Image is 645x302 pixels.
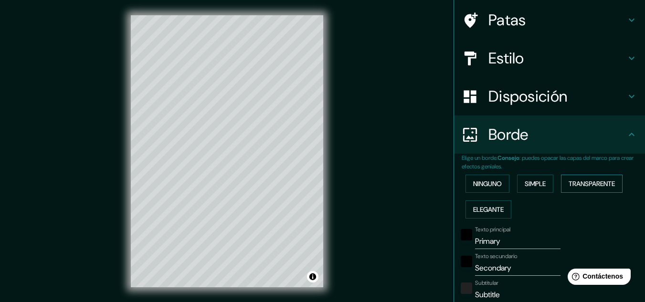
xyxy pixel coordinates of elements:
[454,115,645,154] div: Borde
[461,282,472,294] button: color-222222
[569,179,615,188] font: Transparente
[454,77,645,115] div: Disposición
[488,10,526,30] font: Patas
[475,279,498,287] font: Subtitular
[517,175,553,193] button: Simple
[454,1,645,39] div: Patas
[475,226,510,233] font: Texto principal
[488,86,567,106] font: Disposición
[488,48,524,68] font: Estilo
[475,252,518,260] font: Texto secundario
[488,125,529,145] font: Borde
[307,271,318,282] button: Activar o desactivar atribución
[454,39,645,77] div: Estilo
[462,154,634,170] font: : puedes opacar las capas del marco para crear efectos geniales.
[473,179,502,188] font: Ninguno
[525,179,546,188] font: Simple
[465,200,511,219] button: Elegante
[461,229,472,240] button: negro
[560,265,634,292] iframe: Lanzador de widgets de ayuda
[465,175,509,193] button: Ninguno
[461,256,472,267] button: negro
[561,175,623,193] button: Transparente
[497,154,519,162] font: Consejo
[473,205,504,214] font: Elegante
[462,154,497,162] font: Elige un borde.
